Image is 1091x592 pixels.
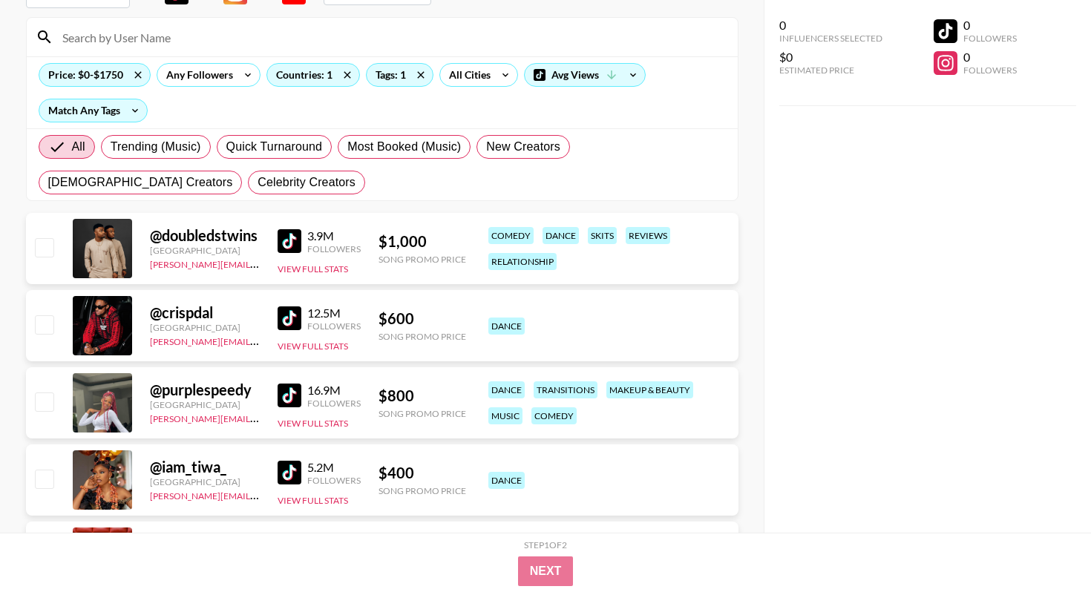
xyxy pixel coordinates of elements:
div: All Cities [440,64,494,86]
div: Followers [307,475,361,486]
img: TikTok [278,461,301,484]
button: View Full Stats [278,263,348,274]
input: Search by User Name [53,25,729,49]
div: Estimated Price [779,65,882,76]
div: @ doubledstwins [150,226,260,245]
div: Song Promo Price [379,331,466,342]
button: View Full Stats [278,418,348,429]
div: makeup & beauty [606,381,693,398]
div: Followers [307,398,361,409]
div: [GEOGRAPHIC_DATA] [150,399,260,410]
div: Song Promo Price [379,485,466,496]
div: Countries: 1 [267,64,359,86]
div: $ 1,000 [379,232,466,251]
span: Trending (Music) [111,138,201,156]
div: [GEOGRAPHIC_DATA] [150,245,260,256]
img: TikTok [278,306,301,330]
div: Match Any Tags [39,99,147,122]
div: relationship [488,253,557,270]
div: Followers [307,320,361,332]
div: $ 800 [379,387,466,405]
div: dance [488,381,525,398]
img: TikTok [278,229,301,253]
span: New Creators [486,138,560,156]
div: 0 [963,18,1017,33]
div: $ 600 [379,309,466,328]
div: skits [588,227,617,244]
div: Followers [963,65,1017,76]
div: Song Promo Price [379,254,466,265]
span: All [72,138,85,156]
div: @ purplespeedy [150,381,260,399]
a: [PERSON_NAME][EMAIL_ADDRESS][DOMAIN_NAME] [150,333,370,347]
span: Quick Turnaround [226,138,323,156]
div: Followers [963,33,1017,44]
div: Followers [307,243,361,254]
div: Price: $0-$1750 [39,64,150,86]
div: transitions [534,381,597,398]
div: music [488,407,522,424]
div: @ crispdal [150,303,260,322]
div: dance [488,472,525,489]
span: [DEMOGRAPHIC_DATA] Creators [48,174,233,191]
a: [PERSON_NAME][EMAIL_ADDRESS][DOMAIN_NAME] [150,487,370,501]
div: [GEOGRAPHIC_DATA] [150,476,260,487]
iframe: Drift Widget Chat Controller [1017,518,1073,574]
div: comedy [531,407,577,424]
div: @ iam_tiwa_ [150,458,260,476]
button: Next [518,556,574,586]
div: 5.2M [307,460,361,475]
span: Most Booked (Music) [347,138,461,156]
a: [PERSON_NAME][EMAIL_ADDRESS][DOMAIN_NAME] [150,256,370,270]
div: dance [488,318,525,335]
button: View Full Stats [278,341,348,352]
div: Any Followers [157,64,236,86]
div: comedy [488,227,534,244]
div: $ 400 [379,464,466,482]
span: Celebrity Creators [258,174,356,191]
div: $0 [779,50,882,65]
div: 0 [963,50,1017,65]
div: 3.9M [307,228,361,243]
div: reviews [626,227,670,244]
div: [GEOGRAPHIC_DATA] [150,322,260,333]
div: dance [543,227,579,244]
a: [PERSON_NAME][EMAIL_ADDRESS][DOMAIN_NAME] [150,410,370,424]
div: Avg Views [525,64,645,86]
div: 16.9M [307,383,361,398]
img: TikTok [278,384,301,407]
div: Influencers Selected [779,33,882,44]
div: Song Promo Price [379,408,466,419]
div: Step 1 of 2 [524,539,567,550]
div: Tags: 1 [367,64,433,86]
div: 12.5M [307,306,361,320]
div: 0 [779,18,882,33]
button: View Full Stats [278,495,348,506]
